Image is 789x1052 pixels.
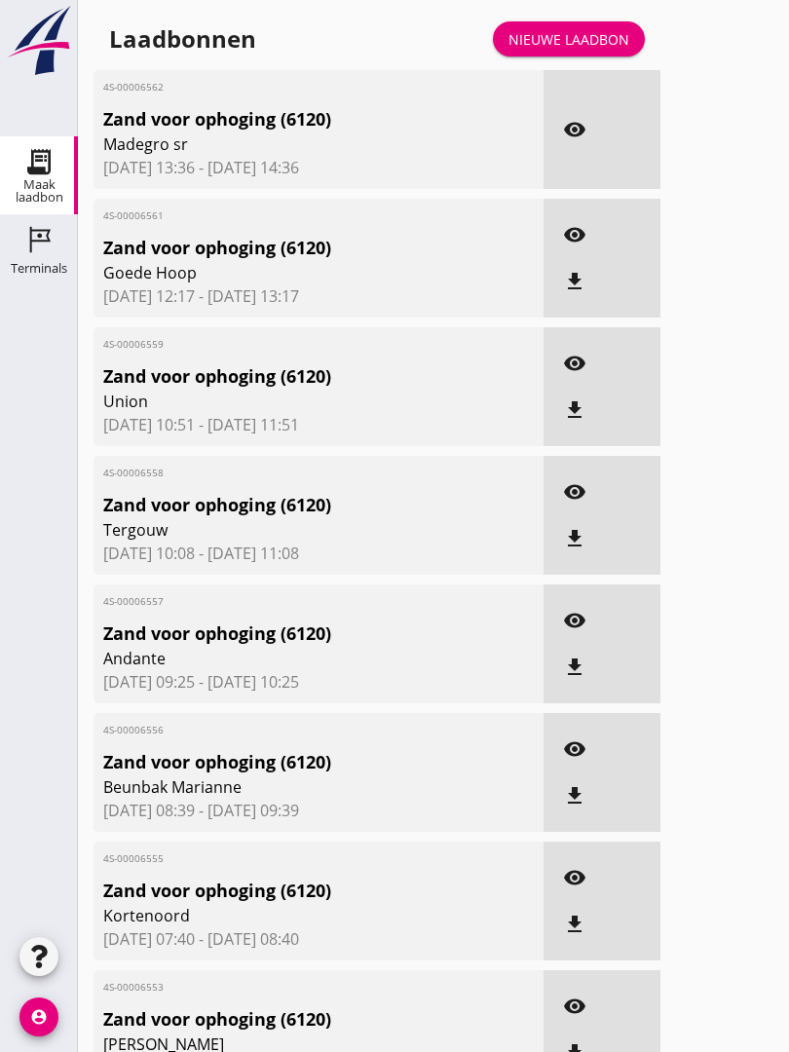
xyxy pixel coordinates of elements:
span: 4S-00006558 [103,466,462,480]
i: account_circle [19,997,58,1036]
span: 4S-00006562 [103,80,462,94]
div: Laadbonnen [109,23,256,55]
i: visibility [563,609,586,632]
span: Tergouw [103,518,462,542]
i: visibility [563,866,586,889]
span: 4S-00006553 [103,980,462,995]
i: file_download [563,527,586,550]
div: Nieuwe laadbon [508,29,629,50]
span: Zand voor ophoging (6120) [103,363,462,390]
img: logo-small.a267ee39.svg [4,5,74,77]
i: visibility [563,737,586,761]
span: Kortenoord [103,904,462,927]
span: Zand voor ophoging (6120) [103,749,462,775]
span: [DATE] 08:39 - [DATE] 09:39 [103,799,534,822]
span: Zand voor ophoging (6120) [103,878,462,904]
span: Goede Hoop [103,261,462,284]
span: Zand voor ophoging (6120) [103,1006,462,1033]
i: file_download [563,656,586,679]
span: Zand voor ophoging (6120) [103,620,462,647]
span: Union [103,390,462,413]
i: visibility [563,352,586,375]
span: Andante [103,647,462,670]
span: [DATE] 10:51 - [DATE] 11:51 [103,413,534,436]
span: 4S-00006559 [103,337,462,352]
span: 4S-00006557 [103,594,462,609]
span: [DATE] 10:08 - [DATE] 11:08 [103,542,534,565]
span: 4S-00006555 [103,851,462,866]
span: Zand voor ophoging (6120) [103,492,462,518]
span: [DATE] 09:25 - [DATE] 10:25 [103,670,534,694]
i: file_download [563,913,586,936]
span: [DATE] 13:36 - [DATE] 14:36 [103,156,534,179]
i: visibility [563,223,586,246]
span: 4S-00006556 [103,723,462,737]
span: Zand voor ophoging (6120) [103,106,462,132]
i: visibility [563,995,586,1018]
span: Madegro sr [103,132,462,156]
i: visibility [563,480,586,504]
span: [DATE] 12:17 - [DATE] 13:17 [103,284,534,308]
span: Beunbak Marianne [103,775,462,799]
i: visibility [563,118,586,141]
i: file_download [563,270,586,293]
i: file_download [563,398,586,422]
span: 4S-00006561 [103,208,462,223]
i: file_download [563,784,586,808]
span: [DATE] 07:40 - [DATE] 08:40 [103,927,534,951]
a: Nieuwe laadbon [493,21,645,56]
div: Terminals [11,262,67,275]
span: Zand voor ophoging (6120) [103,235,462,261]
